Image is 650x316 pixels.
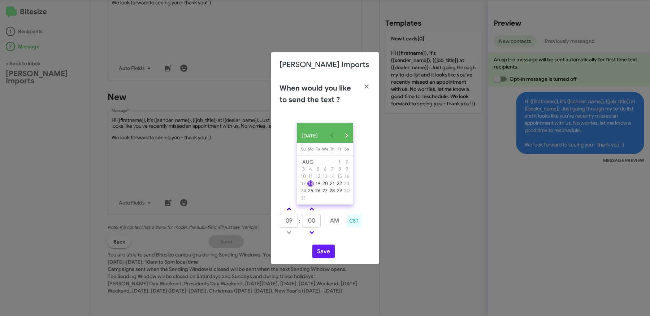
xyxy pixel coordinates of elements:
[300,195,307,201] div: 31
[346,214,361,227] div: CST
[343,159,350,165] div: 2
[329,180,335,187] div: 21
[329,187,336,194] button: August 28, 2025
[336,158,343,166] button: August 1, 2025
[336,187,343,194] button: August 29, 2025
[314,166,321,173] button: August 5, 2025
[336,166,343,173] button: August 8, 2025
[336,166,343,172] div: 8
[325,214,344,228] button: AM
[336,159,343,165] div: 1
[307,173,314,180] button: August 11, 2025
[301,146,305,152] span: Su
[343,173,350,180] button: August 16, 2025
[322,173,328,180] div: 13
[316,146,320,152] span: Tu
[321,173,329,180] button: August 13, 2025
[300,158,336,166] td: AUG
[315,188,321,194] div: 26
[339,128,354,143] button: Next month
[336,180,343,187] button: August 22, 2025
[307,187,314,194] button: August 25, 2025
[315,173,321,180] div: 12
[298,214,302,228] td: :
[307,166,314,172] div: 4
[321,187,329,194] button: August 27, 2025
[307,166,314,173] button: August 4, 2025
[307,188,314,194] div: 25
[343,180,350,187] div: 23
[322,166,328,172] div: 6
[338,146,341,152] span: Fr
[300,188,307,194] div: 24
[307,180,314,187] button: August 18, 2025
[325,128,339,143] button: Previous month
[300,180,307,187] button: August 17, 2025
[330,146,334,152] span: Th
[300,194,307,202] button: August 31, 2025
[321,166,329,173] button: August 6, 2025
[343,166,350,172] div: 9
[322,188,328,194] div: 27
[336,173,343,180] button: August 15, 2025
[300,173,307,180] div: 10
[271,52,379,77] div: [PERSON_NAME] Imports
[329,188,335,194] div: 28
[336,188,343,194] div: 29
[343,166,350,173] button: August 9, 2025
[300,187,307,194] button: August 24, 2025
[312,245,335,258] button: Save
[329,166,335,172] div: 7
[343,187,350,194] button: August 30, 2025
[307,173,314,180] div: 11
[329,166,336,173] button: August 7, 2025
[343,180,350,187] button: August 23, 2025
[343,173,350,180] div: 16
[300,166,307,173] button: August 3, 2025
[344,146,349,152] span: Sa
[322,180,328,187] div: 20
[280,214,298,228] input: HH
[343,158,350,166] button: August 2, 2025
[329,173,336,180] button: August 14, 2025
[314,180,321,187] button: August 19, 2025
[308,146,314,152] span: Mo
[329,173,335,180] div: 14
[343,188,350,194] div: 30
[307,180,314,187] div: 18
[303,214,321,228] input: MM
[296,128,325,143] button: Choose month and year
[336,173,343,180] div: 15
[302,129,318,142] span: [DATE]
[314,187,321,194] button: August 26, 2025
[314,173,321,180] button: August 12, 2025
[336,180,343,187] div: 22
[300,166,307,172] div: 3
[322,146,328,152] span: We
[329,180,336,187] button: August 21, 2025
[300,173,307,180] button: August 10, 2025
[315,166,321,172] div: 5
[300,180,307,187] div: 17
[321,180,329,187] button: August 20, 2025
[315,180,321,187] div: 19
[279,83,357,106] h2: When would you like to send the text ?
